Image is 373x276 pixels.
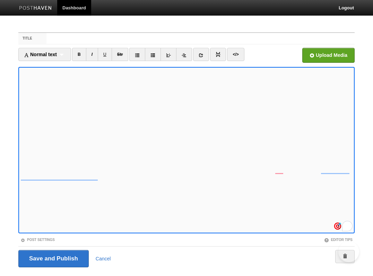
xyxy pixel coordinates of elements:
img: Posthaven-bar [19,6,52,11]
a: B [72,48,86,61]
iframe: Help Scout Beacon - Open [338,241,359,262]
a: </> [227,48,244,61]
label: Title [18,33,46,44]
a: Post Settings [20,238,55,242]
del: Str [117,52,123,57]
img: pagebreak-icon.png [216,52,220,57]
input: Save and Publish [18,250,89,267]
a: I [86,48,98,61]
a: Editor Tips [324,238,353,242]
span: Normal text [24,52,57,57]
a: Str [112,48,129,61]
a: U [98,48,112,61]
a: Cancel [96,256,111,261]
